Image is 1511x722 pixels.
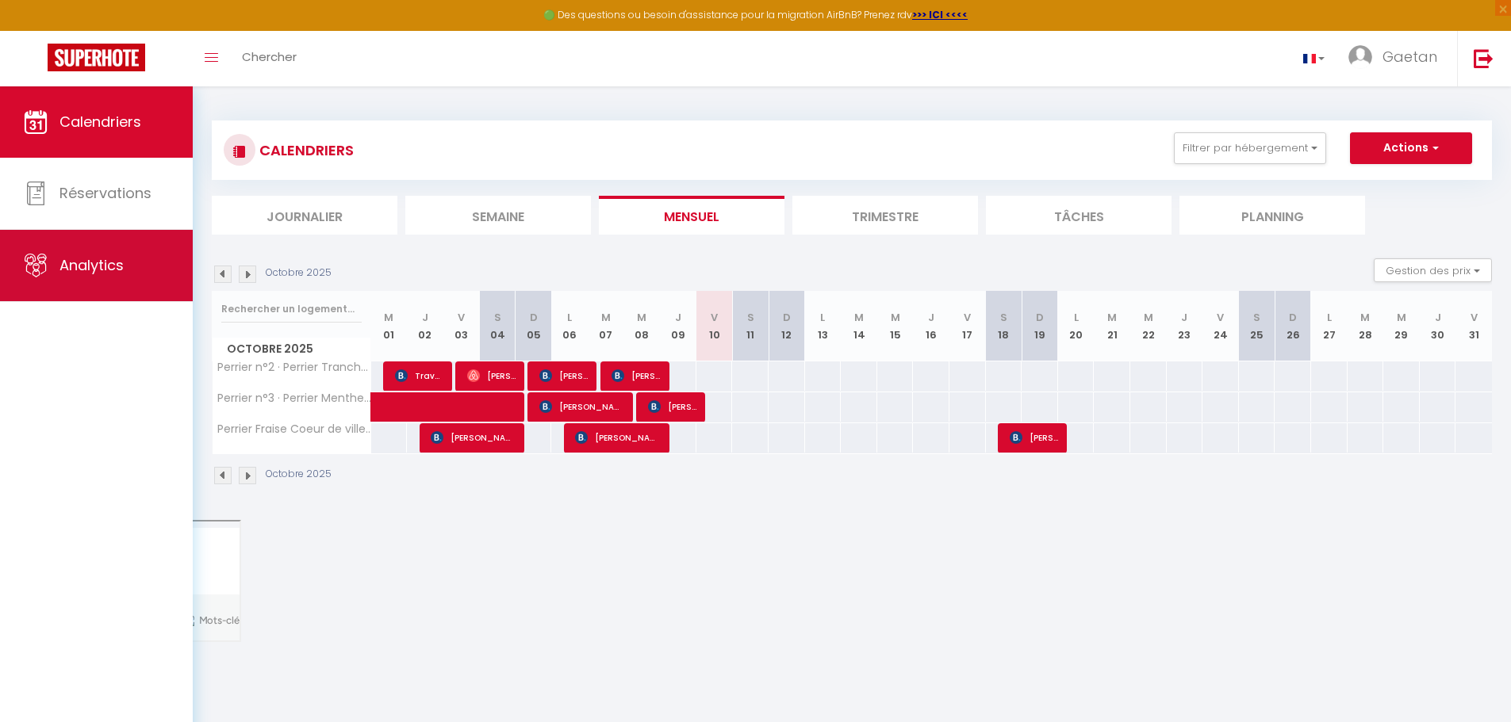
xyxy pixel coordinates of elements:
span: Perrier n°2 · Perrier Tranche Emplacement Central Charmant [215,361,374,373]
span: [PERSON_NAME] [539,392,624,422]
abbr: D [530,310,538,325]
li: Mensuel [599,196,784,235]
span: [PERSON_NAME] [539,361,588,391]
span: [PERSON_NAME] [431,422,516,453]
abbr: V [458,310,465,325]
a: Chercher [230,31,309,86]
th: 27 [1311,291,1348,361]
abbr: M [601,310,611,325]
abbr: M [891,310,900,325]
th: 22 [1130,291,1167,361]
span: Octobre 2025 [213,338,370,361]
th: 25 [1239,291,1275,361]
img: tab_domain_overview_orange.svg [64,92,77,105]
abbr: S [494,310,501,325]
th: 23 [1167,291,1203,361]
span: Perrier n°3 · Perrier Menthe Hyper-Centre et tranquillité [215,392,374,404]
span: Chercher [242,48,297,65]
th: 31 [1455,291,1492,361]
th: 03 [443,291,480,361]
th: 11 [732,291,769,361]
abbr: J [422,310,428,325]
div: Mots-clés [198,94,243,104]
span: Perrier Fraise Coeur de ville⁕place [GEOGRAPHIC_DATA] [215,423,374,435]
abbr: S [1000,310,1007,325]
abbr: L [1074,310,1079,325]
th: 17 [949,291,986,361]
abbr: L [820,310,825,325]
abbr: M [384,310,393,325]
abbr: D [783,310,791,325]
th: 15 [877,291,914,361]
abbr: V [964,310,971,325]
span: [PERSON_NAME] [612,361,660,391]
p: Octobre 2025 [266,265,332,281]
p: Octobre 2025 [266,467,332,482]
img: logo_orange.svg [25,25,38,38]
th: 08 [624,291,661,361]
span: Calendriers [59,112,141,132]
h3: CALENDRIERS [255,132,354,168]
abbr: M [854,310,864,325]
th: 18 [986,291,1022,361]
img: Super Booking [48,44,145,71]
abbr: J [675,310,681,325]
div: Domaine [82,94,122,104]
th: 07 [588,291,624,361]
th: 04 [479,291,516,361]
li: Semaine [405,196,591,235]
span: [PERSON_NAME] [1010,422,1058,453]
abbr: L [567,310,572,325]
abbr: J [928,310,934,325]
th: 09 [660,291,696,361]
abbr: S [747,310,754,325]
th: 24 [1202,291,1239,361]
th: 21 [1094,291,1130,361]
li: Tâches [986,196,1172,235]
abbr: M [637,310,646,325]
th: 19 [1022,291,1058,361]
span: Réservations [59,183,151,203]
th: 28 [1348,291,1384,361]
th: 29 [1383,291,1420,361]
th: 06 [551,291,588,361]
th: 02 [407,291,443,361]
th: 13 [805,291,842,361]
span: [PERSON_NAME] [648,392,696,422]
abbr: V [711,310,718,325]
th: 05 [516,291,552,361]
span: [PERSON_NAME] [575,422,660,453]
th: 10 [696,291,733,361]
th: 14 [841,291,877,361]
span: [PERSON_NAME] [467,361,516,391]
th: 01 [371,291,408,361]
span: Analytics [59,255,124,275]
img: tab_keywords_by_traffic_grey.svg [180,92,193,105]
abbr: D [1036,310,1044,325]
th: 30 [1420,291,1456,361]
th: 12 [769,291,805,361]
span: TravelPerk S.L.U. [395,361,443,391]
th: 20 [1058,291,1095,361]
div: v 4.0.25 [44,25,78,38]
abbr: M [1107,310,1117,325]
input: Rechercher un logement... [221,295,362,323]
img: website_grey.svg [25,41,38,54]
abbr: M [1144,310,1153,325]
th: 16 [913,291,949,361]
a: >>> ICI <<<< [912,8,968,21]
li: Trimestre [792,196,978,235]
li: Journalier [212,196,397,235]
th: 26 [1275,291,1311,361]
div: Domaine: [DOMAIN_NAME] [41,41,179,54]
